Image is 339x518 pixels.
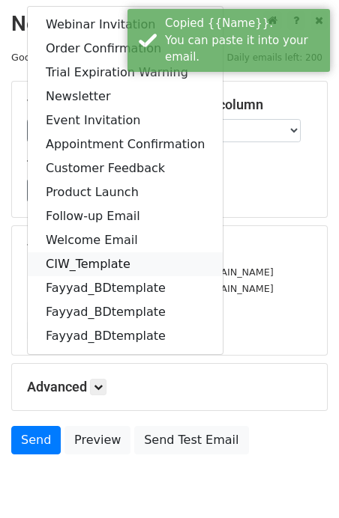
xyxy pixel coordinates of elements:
small: Google Sheet: [11,52,207,63]
a: Product Launch [28,180,223,204]
a: Send [11,426,61,454]
a: Preview [64,426,130,454]
small: [PERSON_NAME][EMAIL_ADDRESS][DOMAIN_NAME] [27,266,274,278]
a: Follow-up Email [28,204,223,228]
a: Webinar Invitation [28,13,223,37]
a: Fayyad_BDtemplate [28,324,223,348]
h2: New Campaign [11,11,328,37]
a: Order Confirmation [28,37,223,61]
a: Fayyad_BDtemplate [28,276,223,300]
a: Appointment Confirmation [28,132,223,156]
a: CIW_Template [28,252,223,276]
a: Welcome Email [28,228,223,252]
small: [PERSON_NAME][EMAIL_ADDRESS][DOMAIN_NAME] [27,283,274,294]
h5: Advanced [27,379,312,395]
a: Fayyad_BDtemplate [28,300,223,324]
h5: Email column [181,97,312,113]
a: Event Invitation [28,109,223,132]
div: Copied {{Name}}. You can paste it into your email. [165,15,324,66]
iframe: Chat Widget [264,446,339,518]
a: Trial Expiration Warning [28,61,223,85]
a: Newsletter [28,85,223,109]
a: Customer Feedback [28,156,223,180]
a: Send Test Email [134,426,248,454]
